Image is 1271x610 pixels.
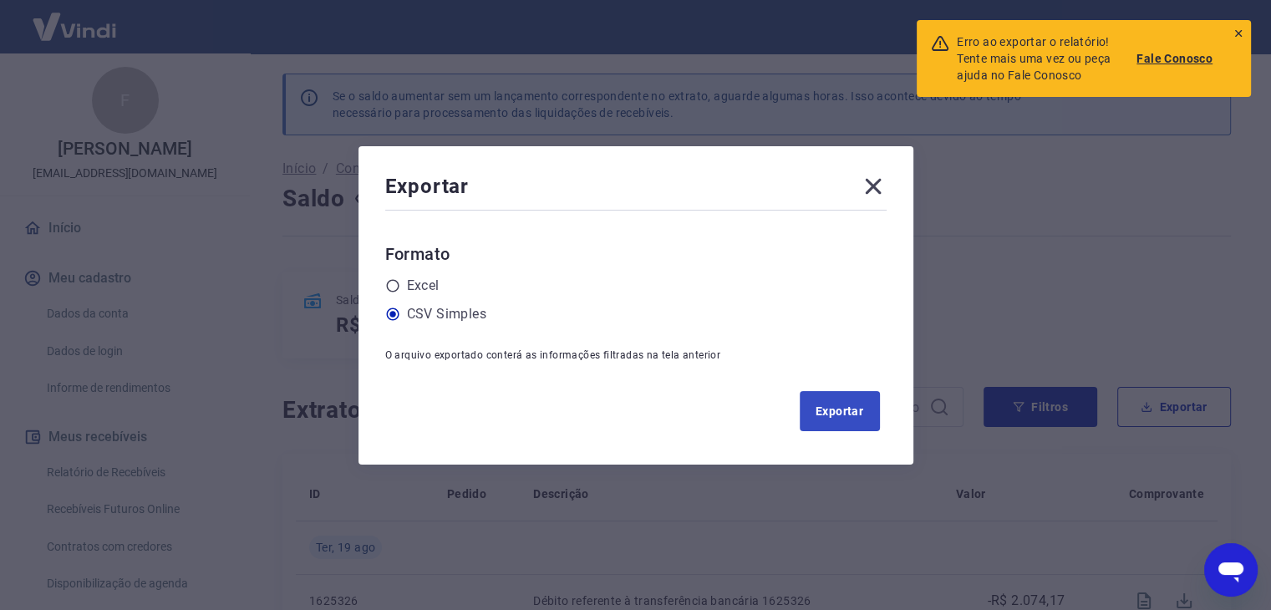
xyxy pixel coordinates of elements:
span: O arquivo exportado conterá as informações filtradas na tela anterior [385,349,721,361]
h6: Formato [385,241,887,267]
label: CSV Simples [407,304,486,324]
button: Exportar [800,391,880,431]
label: Excel [407,276,440,296]
div: Erro ao exportar o relatório! Tente mais uma vez ou peça ajuda no Fale Conosco [957,33,1136,84]
div: Exportar [385,173,887,206]
iframe: Botão para abrir a janela de mensagens [1204,543,1258,597]
a: Fale Conosco [1136,50,1213,67]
